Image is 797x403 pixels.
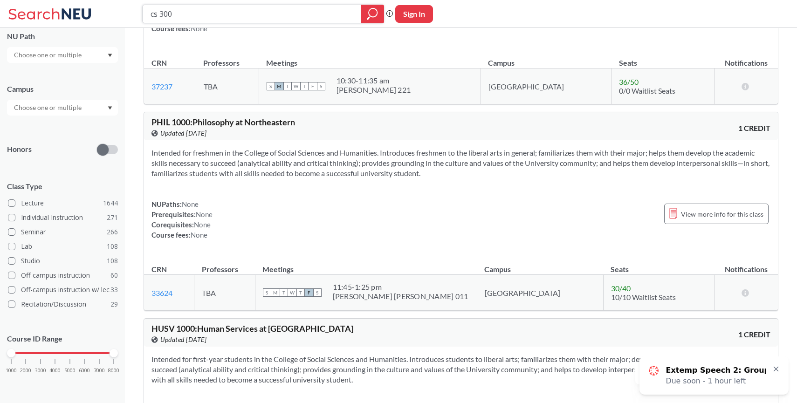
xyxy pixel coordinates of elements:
label: Seminar [8,226,118,238]
input: Class, professor, course number, "phrase" [150,6,354,22]
div: Dropdown arrow [7,47,118,63]
span: 1 CREDIT [738,329,770,340]
span: T [300,82,309,90]
td: TBA [196,68,259,104]
span: PHIL 1000 : Philosophy at Northeastern [151,117,295,127]
div: 10:30 - 11:35 am [337,76,411,85]
section: Intended for freshmen in the College of Social Sciences and Humanities. Introduces freshmen to th... [151,148,770,178]
th: Seats [611,48,715,68]
th: Notifications [715,255,778,275]
svg: magnifying glass [367,7,378,20]
span: None [191,24,207,33]
span: Class Type [7,181,118,191]
span: W [288,288,296,297]
span: Updated [DATE] [160,335,206,345]
th: Notifications [715,48,778,68]
span: 266 [107,227,118,237]
div: NUPaths: Prerequisites: Corequisites: Course fees: [151,199,213,240]
label: Off-campus instruction w/ lec [8,284,118,296]
span: 8000 [108,368,119,373]
span: F [305,288,313,297]
span: HUSV 1000 : Human Services at [GEOGRAPHIC_DATA] [151,323,353,334]
span: None [191,231,207,239]
th: Meetings [259,48,481,68]
td: [GEOGRAPHIC_DATA] [481,68,611,104]
span: 0/0 Waitlist Seats [619,86,675,95]
span: 6000 [79,368,90,373]
label: Individual Instruction [8,212,118,224]
span: 33 [110,285,118,295]
span: 7000 [94,368,105,373]
svg: Dropdown arrow [108,54,112,57]
span: M [271,288,280,297]
input: Choose one or multiple [9,102,88,113]
span: 36 / 50 [619,77,639,86]
p: Honors [7,144,32,155]
div: CRN [151,58,167,68]
span: 271 [107,212,118,223]
span: 29 [110,299,118,309]
span: 30 / 40 [611,284,631,293]
span: T [283,82,292,90]
a: 37237 [151,82,172,91]
div: [PERSON_NAME] [PERSON_NAME] 011 [333,292,468,301]
button: Sign In [395,5,433,23]
p: Course ID Range [7,334,118,344]
div: Campus [7,84,118,94]
span: S [317,82,325,90]
label: Studio [8,255,118,267]
span: 1000 [6,368,17,373]
span: S [263,288,271,297]
span: 108 [107,256,118,266]
span: 2000 [20,368,31,373]
section: Intended for first-year students in the College of Social Sciences and Humanities. Introduces stu... [151,354,770,385]
div: NU Path [7,31,118,41]
span: 1644 [103,198,118,208]
span: None [196,210,213,219]
span: T [280,288,288,297]
span: F [309,82,317,90]
a: 33624 [151,288,172,297]
label: Lecture [8,197,118,209]
th: Professors [194,255,255,275]
div: 11:45 - 1:25 pm [333,282,468,292]
label: Off-campus instruction [8,269,118,281]
span: 10/10 Waitlist Seats [611,293,676,301]
span: 108 [107,241,118,252]
td: [GEOGRAPHIC_DATA] [477,275,603,311]
label: Recitation/Discussion [8,298,118,310]
input: Choose one or multiple [9,49,88,61]
th: Campus [481,48,611,68]
span: W [292,82,300,90]
div: [PERSON_NAME] 221 [337,85,411,95]
span: View more info for this class [681,208,763,220]
span: None [182,200,199,208]
span: S [313,288,322,297]
th: Professors [196,48,259,68]
span: 4000 [49,368,61,373]
span: Updated [DATE] [160,128,206,138]
th: Campus [477,255,603,275]
span: M [275,82,283,90]
th: Seats [603,255,715,275]
th: Meetings [255,255,477,275]
span: None [194,220,211,229]
div: CRN [151,264,167,274]
span: 5000 [64,368,76,373]
svg: Dropdown arrow [108,106,112,110]
span: S [267,82,275,90]
span: T [296,288,305,297]
div: magnifying glass [361,5,384,23]
label: Lab [8,240,118,253]
td: TBA [194,275,255,311]
span: 60 [110,270,118,280]
div: Dropdown arrow [7,100,118,116]
span: 3000 [35,368,46,373]
span: 1 CREDIT [738,123,770,133]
